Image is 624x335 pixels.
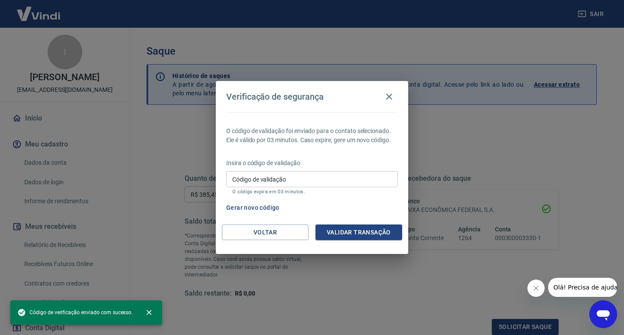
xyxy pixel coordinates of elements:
[226,159,398,168] p: Insira o código de validação
[527,280,545,297] iframe: Fechar mensagem
[222,224,309,241] button: Voltar
[232,189,392,195] p: O código expira em 03 minutos.
[17,308,133,317] span: Código de verificação enviado com sucesso.
[226,127,398,145] p: O código de validação foi enviado para o contato selecionado. Ele é válido por 03 minutos. Caso e...
[315,224,402,241] button: Validar transação
[140,303,159,322] button: close
[5,6,73,13] span: Olá! Precisa de ajuda?
[226,91,324,102] h4: Verificação de segurança
[223,200,283,216] button: Gerar novo código
[589,300,617,328] iframe: Botão para abrir a janela de mensagens
[548,278,617,297] iframe: Mensagem da empresa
